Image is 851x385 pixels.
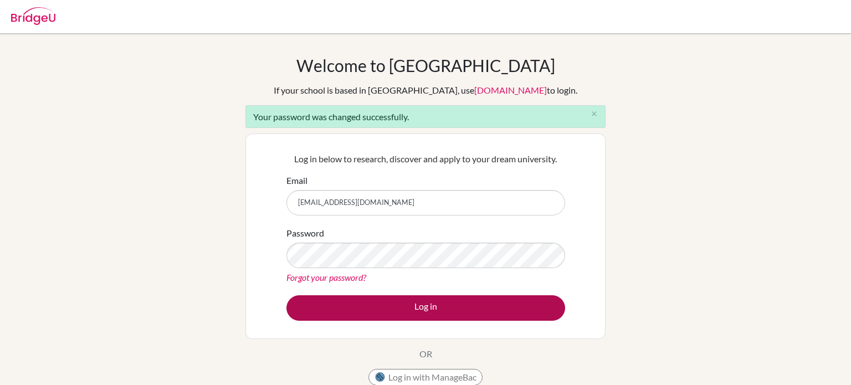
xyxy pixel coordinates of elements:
[286,295,565,321] button: Log in
[419,347,432,361] p: OR
[274,84,577,97] div: If your school is based in [GEOGRAPHIC_DATA], use to login.
[11,7,55,25] img: Bridge-U
[286,227,324,240] label: Password
[583,106,605,122] button: Close
[245,105,606,128] div: Your password was changed successfully.
[296,55,555,75] h1: Welcome to [GEOGRAPHIC_DATA]
[286,152,565,166] p: Log in below to research, discover and apply to your dream university.
[286,174,307,187] label: Email
[286,272,366,283] a: Forgot your password?
[590,110,598,118] i: close
[474,85,547,95] a: [DOMAIN_NAME]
